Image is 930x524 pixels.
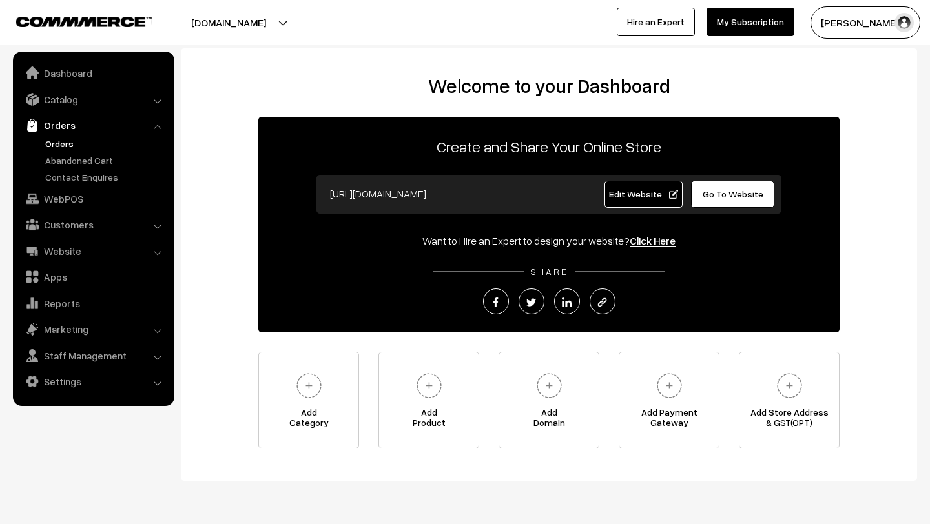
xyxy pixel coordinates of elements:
[194,74,904,97] h2: Welcome to your Dashboard
[707,8,794,36] a: My Subscription
[42,170,170,184] a: Contact Enquires
[16,187,170,210] a: WebPOS
[652,368,687,403] img: plus.svg
[16,317,170,341] a: Marketing
[811,6,920,39] button: [PERSON_NAME]
[42,154,170,167] a: Abandoned Cart
[532,368,567,403] img: plus.svg
[16,17,152,26] img: COMMMERCE
[16,370,170,393] a: Settings
[411,368,447,403] img: plus.svg
[619,407,719,433] span: Add Payment Gateway
[16,13,129,28] a: COMMMERCE
[604,181,683,208] a: Edit Website
[258,233,840,248] div: Want to Hire an Expert to design your website?
[379,407,479,433] span: Add Product
[16,239,170,263] a: Website
[291,368,327,403] img: plus.svg
[499,352,599,448] a: AddDomain
[16,344,170,367] a: Staff Management
[691,181,774,208] a: Go To Website
[617,8,695,36] a: Hire an Expert
[258,135,840,158] p: Create and Share Your Online Store
[16,88,170,111] a: Catalog
[703,188,763,199] span: Go To Website
[894,13,914,32] img: user
[16,292,170,315] a: Reports
[630,234,676,247] a: Click Here
[16,213,170,236] a: Customers
[146,6,311,39] button: [DOMAIN_NAME]
[739,352,840,448] a: Add Store Address& GST(OPT)
[772,368,807,403] img: plus.svg
[258,352,359,448] a: AddCategory
[499,407,599,433] span: Add Domain
[609,188,678,199] span: Edit Website
[16,61,170,85] a: Dashboard
[16,265,170,288] a: Apps
[42,137,170,150] a: Orders
[739,407,839,433] span: Add Store Address & GST(OPT)
[619,352,719,448] a: Add PaymentGateway
[524,266,575,277] span: SHARE
[378,352,479,448] a: AddProduct
[16,114,170,137] a: Orders
[259,407,358,433] span: Add Category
